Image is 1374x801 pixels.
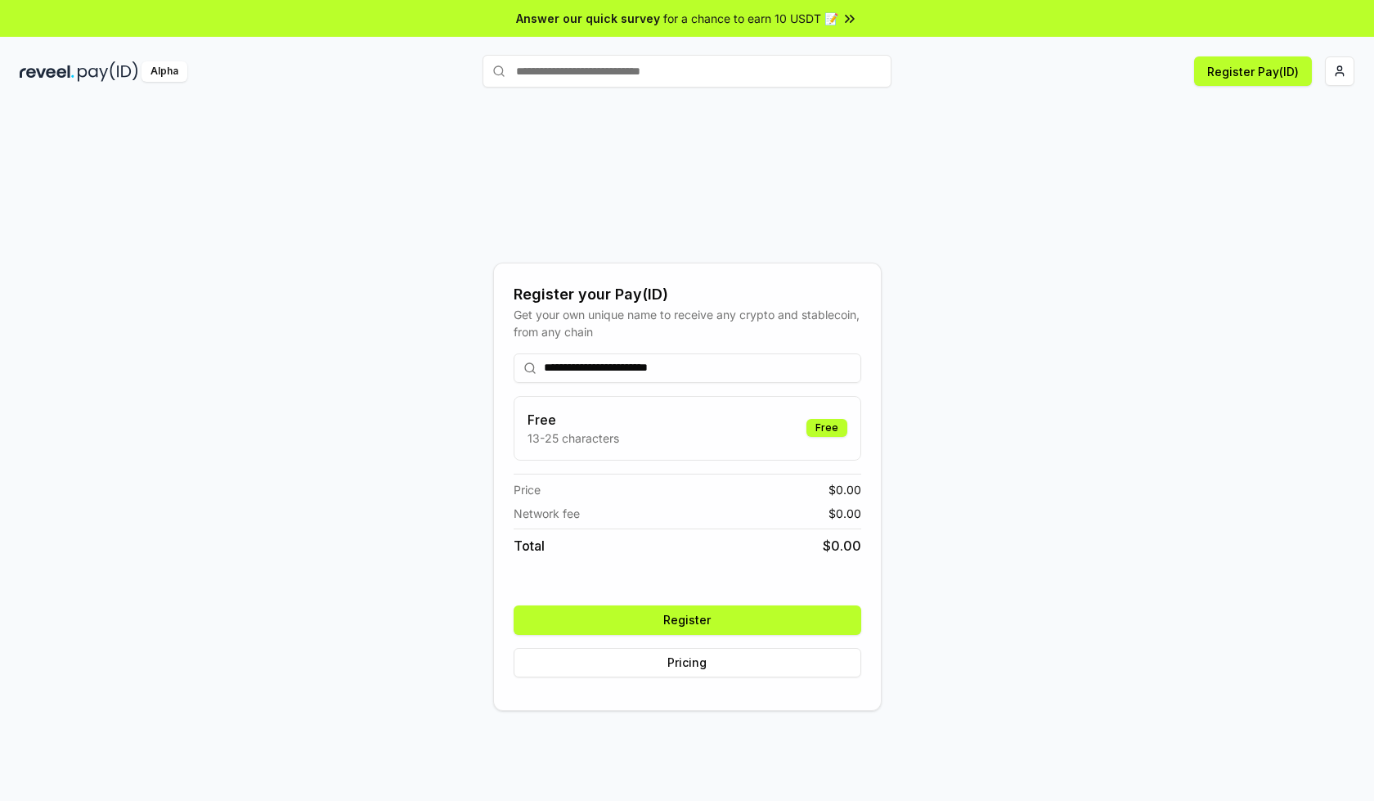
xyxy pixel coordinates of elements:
span: $ 0.00 [828,505,861,522]
div: Free [806,419,847,437]
button: Register Pay(ID) [1194,56,1312,86]
span: for a chance to earn 10 USDT 📝 [663,10,838,27]
button: Register [514,605,861,635]
div: Register your Pay(ID) [514,283,861,306]
p: 13-25 characters [528,430,619,447]
span: Network fee [514,505,580,522]
img: pay_id [78,61,138,82]
span: $ 0.00 [828,481,861,498]
div: Alpha [141,61,187,82]
span: Answer our quick survey [516,10,660,27]
button: Pricing [514,648,861,677]
span: Price [514,481,541,498]
span: $ 0.00 [823,536,861,556]
img: reveel_dark [20,61,74,82]
h3: Free [528,410,619,430]
span: Total [514,536,545,556]
div: Get your own unique name to receive any crypto and stablecoin, from any chain [514,306,861,340]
